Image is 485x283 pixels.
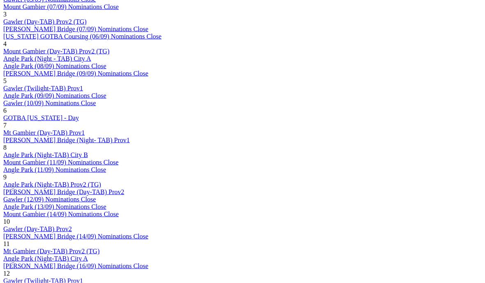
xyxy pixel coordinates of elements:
[3,262,148,269] a: [PERSON_NAME] Bridge (16/09) Nominations Close
[3,211,119,218] a: Mount Gambier (14/09) Nominations Close
[3,129,85,136] a: Mt Gambier (Day-TAB) Prov1
[3,114,79,121] a: GOTBA [US_STATE] - Day
[3,137,130,144] a: [PERSON_NAME] Bridge (Night- TAB) Prov1
[3,77,7,84] span: 5
[3,270,10,277] span: 12
[3,225,72,232] a: Gawler (Day-TAB) Prov2
[3,240,9,247] span: 11
[3,144,7,151] span: 8
[3,55,91,62] a: Angle Park (Night - TAB) City A
[3,248,99,255] a: Mt Gambier (Day-TAB) Prov2 (TG)
[3,196,96,203] a: Gawler (12/09) Nominations Close
[3,218,10,225] span: 10
[3,40,7,47] span: 4
[3,203,106,210] a: Angle Park (13/09) Nominations Close
[3,3,119,10] a: Mount Gambier (07/09) Nominations Close
[3,63,106,70] a: Angle Park (08/09) Nominations Close
[3,48,109,55] a: Mount Gambier (Day-TAB) Prov2 (TG)
[3,11,7,18] span: 3
[3,233,148,240] a: [PERSON_NAME] Bridge (14/09) Nominations Close
[3,107,7,114] span: 6
[3,174,7,181] span: 9
[3,166,106,173] a: Angle Park (11/09) Nominations Close
[3,70,148,77] a: [PERSON_NAME] Bridge (09/09) Nominations Close
[3,188,124,195] a: [PERSON_NAME] Bridge (Day-TAB) Prov2
[3,181,101,188] a: Angle Park (Night-TAB) Prov2 (TG)
[3,255,88,262] a: Angle Park (Night-TAB) City A
[3,33,162,40] a: [US_STATE] GOTBA Coursing (06/09) Nominations Close
[3,100,96,107] a: Gawler (10/09) Nominations Close
[3,151,88,158] a: Angle Park (Night-TAB) City B
[3,26,148,32] a: [PERSON_NAME] Bridge (07/09) Nominations Close
[3,159,118,166] a: Mount Gambier (11/09) Nominations Close
[3,92,106,99] a: Angle Park (09/09) Nominations Close
[3,85,83,92] a: Gawler (Twilight-TAB) Prov1
[3,122,7,129] span: 7
[3,18,87,25] a: Gawler (Day-TAB) Prov2 (TG)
